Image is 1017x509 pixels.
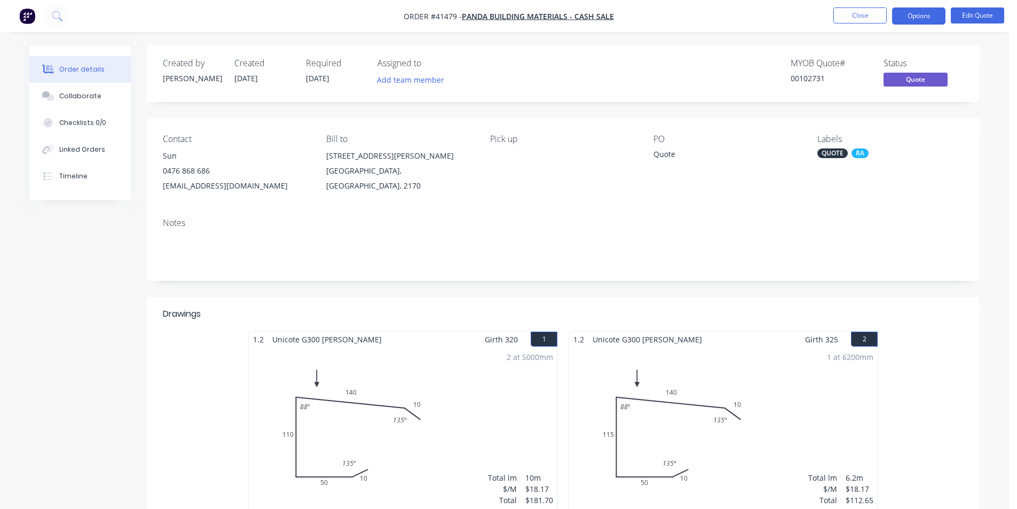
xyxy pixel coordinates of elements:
div: $181.70 [525,495,553,506]
button: Linked Orders [29,136,131,163]
div: Timeline [59,171,88,181]
span: Unicote G300 [PERSON_NAME] [268,332,386,347]
div: Drawings [163,308,201,320]
div: [STREET_ADDRESS][PERSON_NAME][GEOGRAPHIC_DATA], [GEOGRAPHIC_DATA], 2170 [326,148,472,193]
div: 1 at 6200mm [827,351,873,363]
div: [EMAIL_ADDRESS][DOMAIN_NAME] [163,178,309,193]
div: $112.65 [846,495,873,506]
div: 00102731 [791,73,871,84]
div: Total lm [808,472,837,483]
div: $18.17 [846,483,873,495]
div: Total [488,495,517,506]
button: 2 [851,332,878,347]
span: [DATE] [234,73,258,83]
div: Status [884,58,964,68]
div: [STREET_ADDRESS][PERSON_NAME] [326,148,472,163]
div: Collaborate [59,91,101,101]
div: QUOTE [817,148,848,158]
div: MYOB Quote # [791,58,871,68]
button: Quote [884,73,948,89]
a: Panda Building Materials - CASH SALE [462,11,614,21]
div: Notes [163,218,964,228]
span: Order #41479 - [404,11,462,21]
div: Pick up [490,134,636,144]
button: Options [892,7,945,25]
div: Created [234,58,293,68]
div: Contact [163,134,309,144]
button: Add team member [377,73,450,87]
div: [PERSON_NAME] [163,73,222,84]
span: [DATE] [306,73,329,83]
div: $/M [488,483,517,495]
div: Assigned to [377,58,484,68]
div: Order details [59,65,105,74]
span: Girth 325 [805,332,838,347]
div: Quote [653,148,787,163]
img: Factory [19,8,35,24]
span: Unicote G300 [PERSON_NAME] [588,332,706,347]
button: 1 [531,332,557,347]
button: Collaborate [29,83,131,109]
div: Bill to [326,134,472,144]
div: Total [808,495,837,506]
div: Labels [817,134,964,144]
div: 10m [525,472,553,483]
button: Edit Quote [951,7,1004,24]
button: Order details [29,56,131,83]
span: Girth 320 [485,332,518,347]
div: Total lm [488,472,517,483]
span: 1.2 [249,332,268,347]
div: PO [653,134,800,144]
div: Linked Orders [59,145,105,154]
div: Sun [163,148,309,163]
div: $/M [808,483,837,495]
div: 6.2m [846,472,873,483]
div: Created by [163,58,222,68]
button: Close [833,7,887,24]
div: Required [306,58,365,68]
div: [GEOGRAPHIC_DATA], [GEOGRAPHIC_DATA], 2170 [326,163,472,193]
div: 0476 868 686 [163,163,309,178]
span: Quote [884,73,948,86]
button: Timeline [29,163,131,190]
div: $18.17 [525,483,553,495]
button: Checklists 0/0 [29,109,131,136]
span: 1.2 [569,332,588,347]
div: Sun0476 868 686[EMAIL_ADDRESS][DOMAIN_NAME] [163,148,309,193]
div: Checklists 0/0 [59,118,106,128]
div: 2 at 5000mm [507,351,553,363]
button: Add team member [372,73,450,87]
div: RA [852,148,869,158]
